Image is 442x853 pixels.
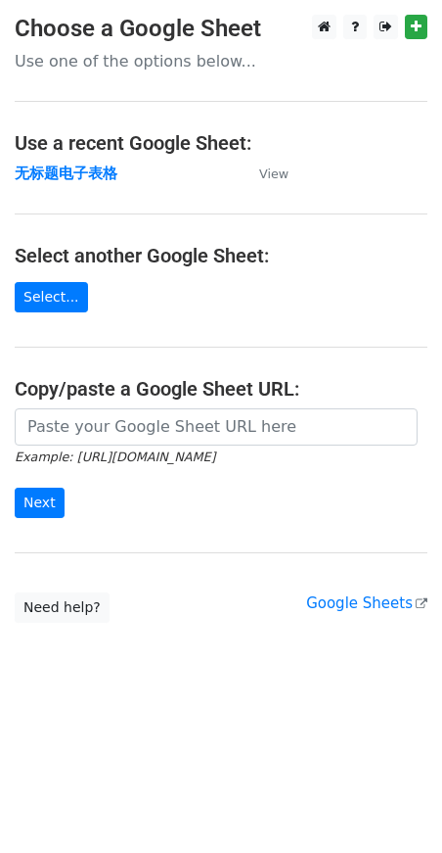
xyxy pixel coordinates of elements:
[15,131,427,155] h4: Use a recent Google Sheet:
[306,594,427,612] a: Google Sheets
[15,51,427,71] p: Use one of the options below...
[259,166,288,181] small: View
[15,450,215,464] small: Example: [URL][DOMAIN_NAME]
[240,165,288,182] a: View
[15,244,427,267] h4: Select another Google Sheet:
[15,408,418,446] input: Paste your Google Sheet URL here
[15,592,110,623] a: Need help?
[15,165,117,182] a: 无标题电子表格
[15,377,427,401] h4: Copy/paste a Google Sheet URL:
[15,15,427,43] h3: Choose a Google Sheet
[15,488,65,518] input: Next
[15,282,88,312] a: Select...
